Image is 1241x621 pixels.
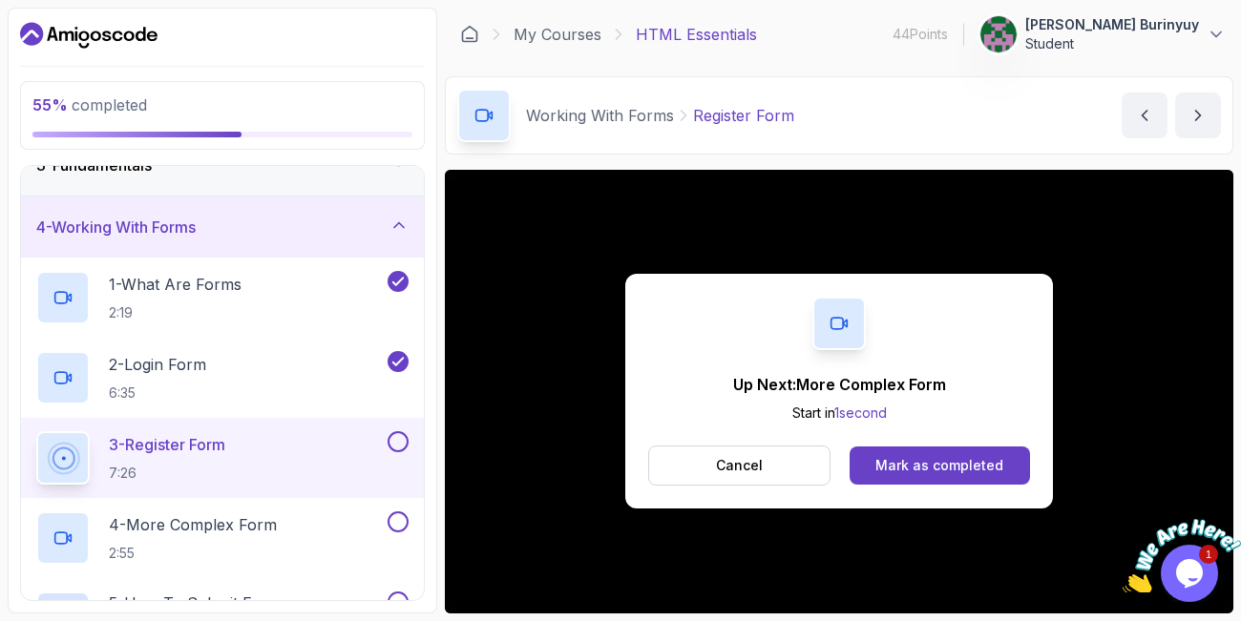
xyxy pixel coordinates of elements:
p: Student [1025,34,1199,53]
a: Dashboard [460,25,479,44]
p: 2:19 [109,303,242,322]
p: 3 - Register Form [109,433,225,456]
a: Dashboard [20,20,158,51]
p: 1 - What Are Forms [109,273,242,296]
button: Cancel [648,445,831,486]
button: Mark as completed [850,446,1030,485]
button: 1-What Are Forms2:19 [36,271,409,324]
button: 4-More Complex Form2:55 [36,511,409,565]
p: 2 - Login Form [109,353,206,376]
p: 6:35 [109,383,206,403]
p: Up Next: More Complex Form [733,373,946,396]
p: [PERSON_NAME] Burinyuy [1025,15,1199,34]
p: Working With Forms [526,104,674,127]
p: Register Form [693,104,794,127]
span: 1 second [834,404,887,421]
button: 4-Working With Forms [21,197,424,258]
button: 3-Register Form7:26 [36,431,409,485]
p: Start in [733,404,946,423]
p: 2:55 [109,544,277,563]
p: 5 - How to Submit Forms [109,591,288,614]
a: My Courses [514,23,601,46]
p: 4 - More Complex Form [109,513,277,536]
iframe: chat widget [1123,502,1241,592]
img: user profile image [980,16,1017,52]
span: completed [32,95,147,114]
button: previous content [1122,93,1167,138]
p: HTML Essentials [636,23,757,46]
h3: 4 - Working With Forms [36,216,196,238]
button: user profile image[PERSON_NAME] BurinyuyStudent [979,15,1226,53]
p: Cancel [716,456,763,475]
iframe: 3 - Register Form [445,170,1233,613]
button: 2-Login Form6:35 [36,351,409,404]
p: 44 Points [893,25,948,44]
button: next content [1175,93,1221,138]
div: Mark as completed [875,456,1003,475]
p: 7:26 [109,464,225,483]
span: 55 % [32,95,68,114]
